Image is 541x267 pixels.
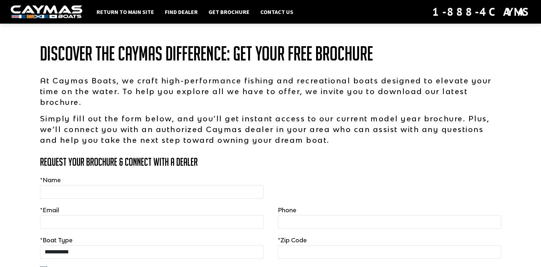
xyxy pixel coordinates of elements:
[40,156,501,168] h3: Request Your Brochure & Connect with a Dealer
[257,7,297,16] a: Contact Us
[40,43,501,64] h1: Discover the Caymas Difference: Get Your Free Brochure
[93,7,158,16] a: Return to main site
[11,5,82,19] img: white-logo-c9c8dbefe5ff5ceceb0f0178aa75bf4bb51f6bca0971e226c86eb53dfe498488.png
[40,206,59,214] label: Email
[161,7,201,16] a: Find Dealer
[278,236,307,244] label: Zip Code
[432,4,530,20] div: 1-888-4CAYMAS
[40,113,501,145] p: Simply fill out the form below, and you’ll get instant access to our current model year brochure....
[40,236,73,244] label: Boat Type
[40,176,61,184] label: Name
[40,75,501,107] p: At Caymas Boats, we craft high-performance fishing and recreational boats designed to elevate you...
[278,206,296,214] label: Phone
[205,7,253,16] a: Get Brochure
